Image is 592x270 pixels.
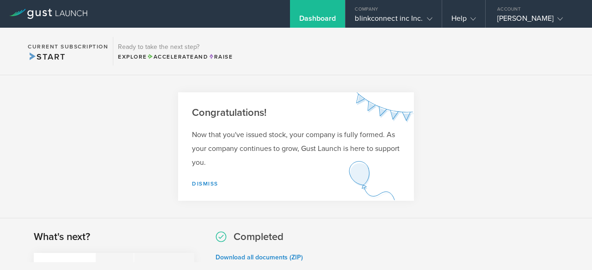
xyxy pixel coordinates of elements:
[355,14,432,28] div: blinkconnect inc Inc.
[147,54,194,60] span: Accelerate
[299,14,336,28] div: Dashboard
[118,44,233,50] h3: Ready to take the next step?
[234,230,284,244] h2: Completed
[34,230,90,244] h2: What's next?
[192,128,400,169] p: Now that you've issued stock, your company is fully formed. As your company continues to grow, Gu...
[113,37,237,66] div: Ready to take the next step?ExploreAccelerateandRaise
[192,106,400,120] h2: Congratulations!
[147,54,209,60] span: and
[192,180,218,187] a: Dismiss
[118,53,233,61] div: Explore
[216,253,303,261] a: Download all documents (ZIP)
[497,14,576,28] div: [PERSON_NAME]
[451,14,476,28] div: Help
[28,44,108,49] h2: Current Subscription
[28,52,65,62] span: Start
[208,54,233,60] span: Raise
